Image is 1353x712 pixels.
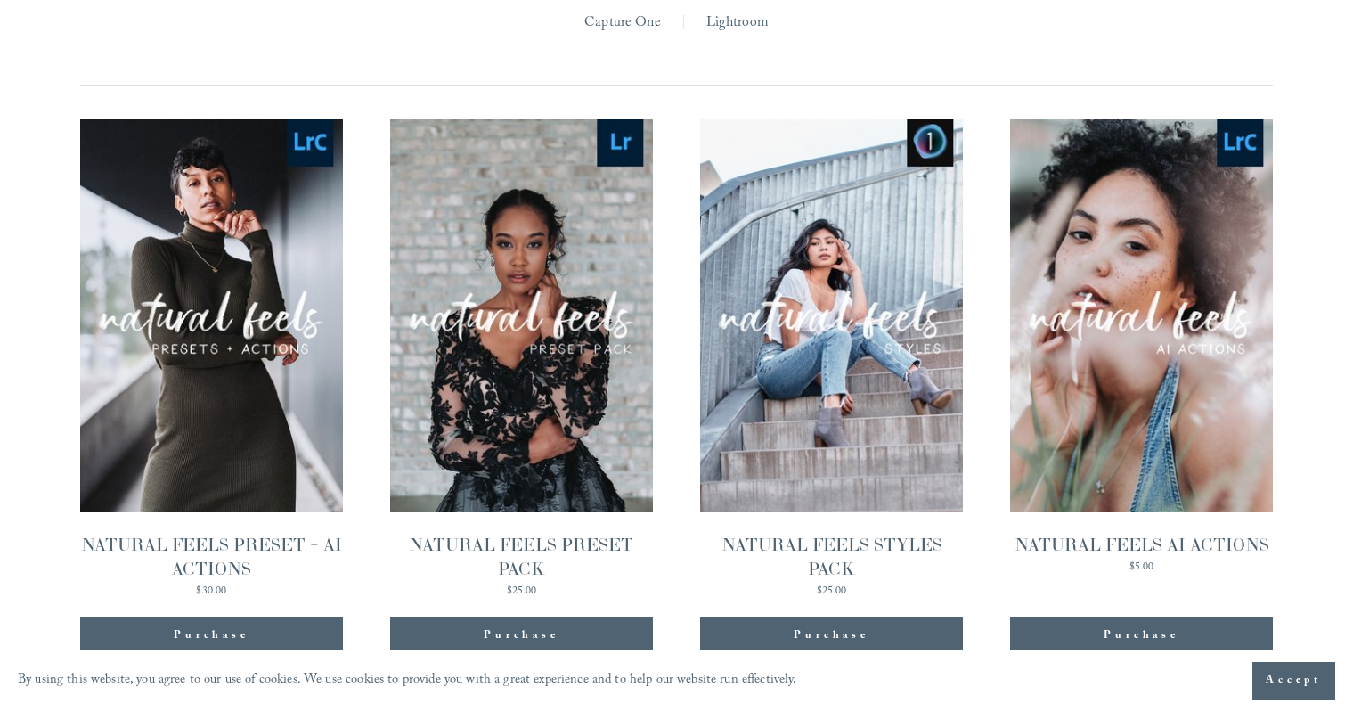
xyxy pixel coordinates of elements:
div: NATURAL FEELS PRESET + AI ACTIONS [80,533,343,581]
a: NATURAL FEELS AI ACTIONS [1010,119,1273,597]
div: NATURAL FEELS AI ACTIONS [1010,533,1273,557]
a: Lightroom [706,10,769,37]
a: NATURAL FEELS PRESET PACK [390,119,653,597]
div: Purchase [700,617,963,656]
div: $5.00 [1010,562,1273,573]
span: | [681,10,686,37]
div: Purchase [174,627,249,645]
a: NATURAL FEELS STYLES PACK [700,119,963,597]
span: Accept [1266,672,1322,690]
div: NATURAL FEELS STYLES PACK [700,533,963,581]
a: Capture One [584,10,661,37]
div: Purchase [794,627,868,645]
p: By using this website, you agree to our use of cookies. We use cookies to provide you with a grea... [18,668,797,694]
a: NATURAL FEELS PRESET + AI ACTIONS [80,119,343,597]
div: $25.00 [700,586,963,597]
div: $25.00 [390,586,653,597]
div: Purchase [484,627,558,645]
div: Purchase [80,617,343,656]
div: $30.00 [80,586,343,597]
div: Purchase [1104,627,1178,645]
div: Purchase [1010,617,1273,656]
div: NATURAL FEELS PRESET PACK [390,533,653,581]
div: Purchase [390,617,653,656]
button: Accept [1252,662,1335,700]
